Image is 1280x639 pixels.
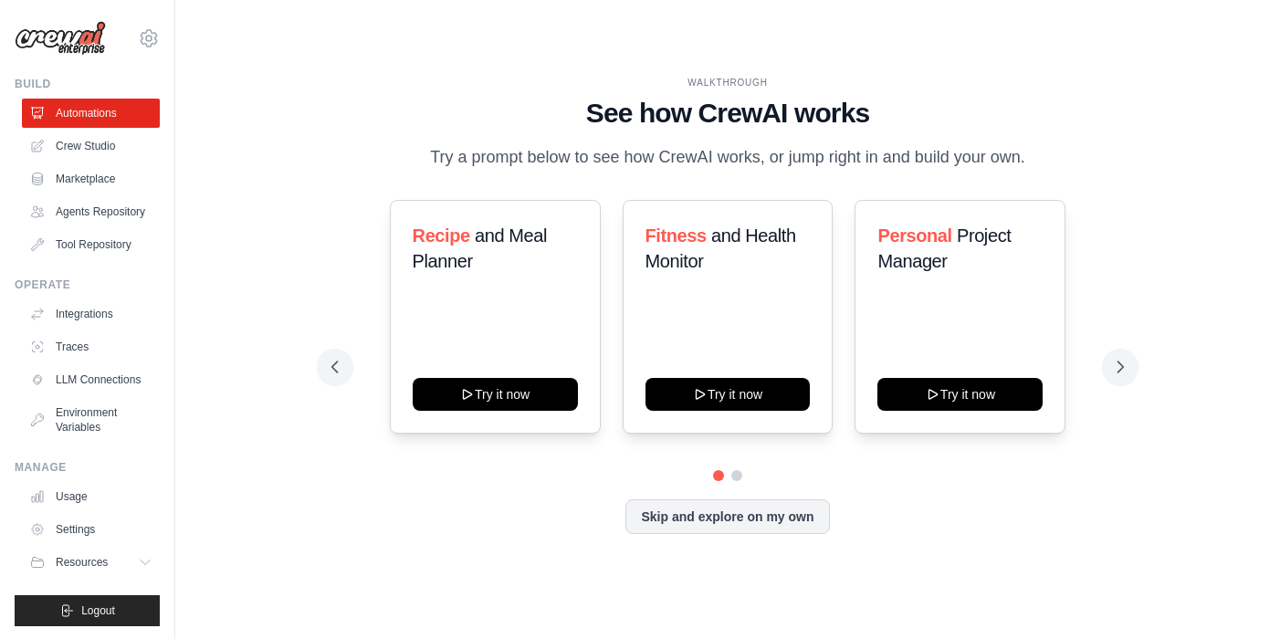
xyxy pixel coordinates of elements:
[22,332,160,361] a: Traces
[22,482,160,511] a: Usage
[877,378,1043,411] button: Try it now
[22,99,160,128] a: Automations
[15,278,160,292] div: Operate
[22,398,160,442] a: Environment Variables
[413,378,578,411] button: Try it now
[22,299,160,329] a: Integrations
[331,76,1125,89] div: WALKTHROUGH
[22,131,160,161] a: Crew Studio
[22,197,160,226] a: Agents Repository
[22,365,160,394] a: LLM Connections
[15,21,106,56] img: Logo
[22,164,160,194] a: Marketplace
[421,144,1034,171] p: Try a prompt below to see how CrewAI works, or jump right in and build your own.
[15,595,160,626] button: Logout
[56,555,108,570] span: Resources
[625,499,829,534] button: Skip and explore on my own
[645,225,796,271] span: and Health Monitor
[877,225,951,246] span: Personal
[15,460,160,475] div: Manage
[645,378,811,411] button: Try it now
[15,77,160,91] div: Build
[22,515,160,544] a: Settings
[413,225,547,271] span: and Meal Planner
[22,548,160,577] button: Resources
[331,97,1125,130] h1: See how CrewAI works
[22,230,160,259] a: Tool Repository
[81,603,115,618] span: Logout
[645,225,707,246] span: Fitness
[413,225,470,246] span: Recipe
